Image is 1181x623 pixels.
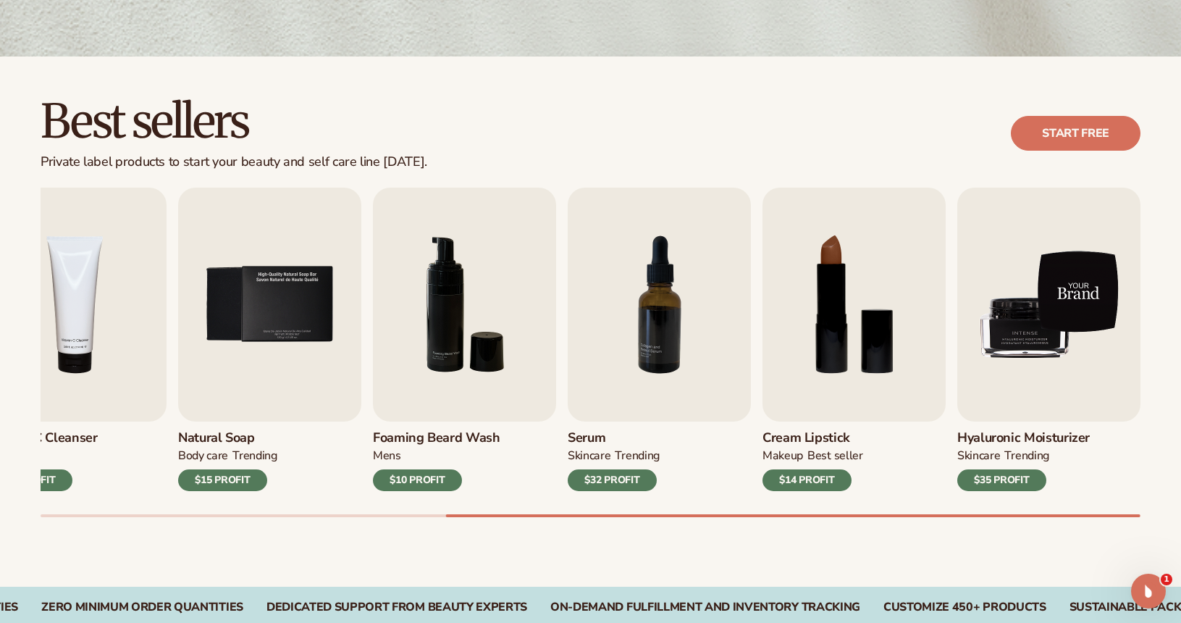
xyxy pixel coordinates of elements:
a: 7 / 9 [568,188,751,491]
h3: Cream Lipstick [762,430,863,446]
div: $15 PROFIT [178,469,267,491]
h3: Hyaluronic moisturizer [957,430,1090,446]
div: TRENDING [1004,448,1048,464]
div: BODY Care [178,448,228,464]
h2: Best sellers [41,97,427,146]
span: 1 [1161,574,1172,585]
a: 9 / 9 [957,188,1140,491]
h3: Natural Soap [178,430,277,446]
a: 8 / 9 [762,188,946,491]
div: On-Demand Fulfillment and Inventory Tracking [550,601,860,614]
div: $32 PROFIT [568,469,657,491]
div: TRENDING [232,448,277,464]
div: Zero Minimum Order QuantitieS [41,601,243,614]
div: $10 PROFIT [373,469,462,491]
div: SKINCARE [568,448,610,464]
div: mens [373,448,401,464]
div: MAKEUP [762,448,803,464]
h3: Foaming beard wash [373,430,500,446]
a: Start free [1011,116,1140,151]
div: Dedicated Support From Beauty Experts [266,601,527,614]
div: TRENDING [615,448,659,464]
img: Shopify Image 13 [957,188,1140,422]
div: $35 PROFIT [957,469,1046,491]
div: CUSTOMIZE 450+ PRODUCTS [883,601,1046,614]
div: BEST SELLER [807,448,863,464]
a: 5 / 9 [178,188,361,491]
div: SKINCARE [957,448,1000,464]
div: $14 PROFIT [762,469,852,491]
iframe: Intercom live chat [1131,574,1166,609]
div: Private label products to start your beauty and self care line [DATE]. [41,154,427,170]
h3: Serum [568,430,660,446]
a: 6 / 9 [373,188,556,491]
